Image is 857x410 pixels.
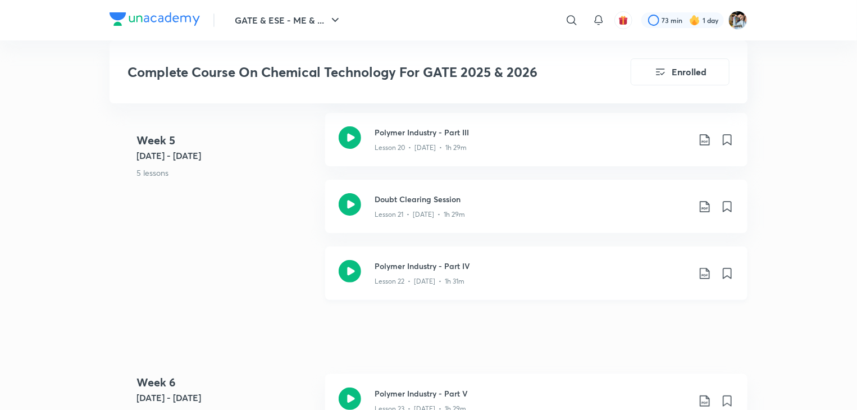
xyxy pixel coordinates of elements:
[136,391,316,404] h5: [DATE] - [DATE]
[375,276,464,286] p: Lesson 22 • [DATE] • 1h 31m
[325,180,747,247] a: Doubt Clearing SessionLesson 21 • [DATE] • 1h 29m
[689,15,700,26] img: streak
[375,260,689,272] h3: Polymer Industry - Part IV
[618,15,628,25] img: avatar
[375,388,689,399] h3: Polymer Industry - Part V
[325,113,747,180] a: Polymer Industry - Part IIILesson 20 • [DATE] • 1h 29m
[375,209,465,220] p: Lesson 21 • [DATE] • 1h 29m
[631,58,730,85] button: Enrolled
[375,193,689,205] h3: Doubt Clearing Session
[228,9,349,31] button: GATE & ESE - ME & ...
[110,12,200,26] img: Company Logo
[127,64,567,80] h3: Complete Course On Chemical Technology For GATE 2025 & 2026
[325,247,747,313] a: Polymer Industry - Part IVLesson 22 • [DATE] • 1h 31m
[614,11,632,29] button: avatar
[136,149,316,162] h5: [DATE] - [DATE]
[136,167,316,179] p: 5 lessons
[136,132,316,149] h4: Week 5
[136,374,316,391] h4: Week 6
[110,12,200,29] a: Company Logo
[728,11,747,30] img: Suraj Das
[375,143,467,153] p: Lesson 20 • [DATE] • 1h 29m
[375,126,689,138] h3: Polymer Industry - Part III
